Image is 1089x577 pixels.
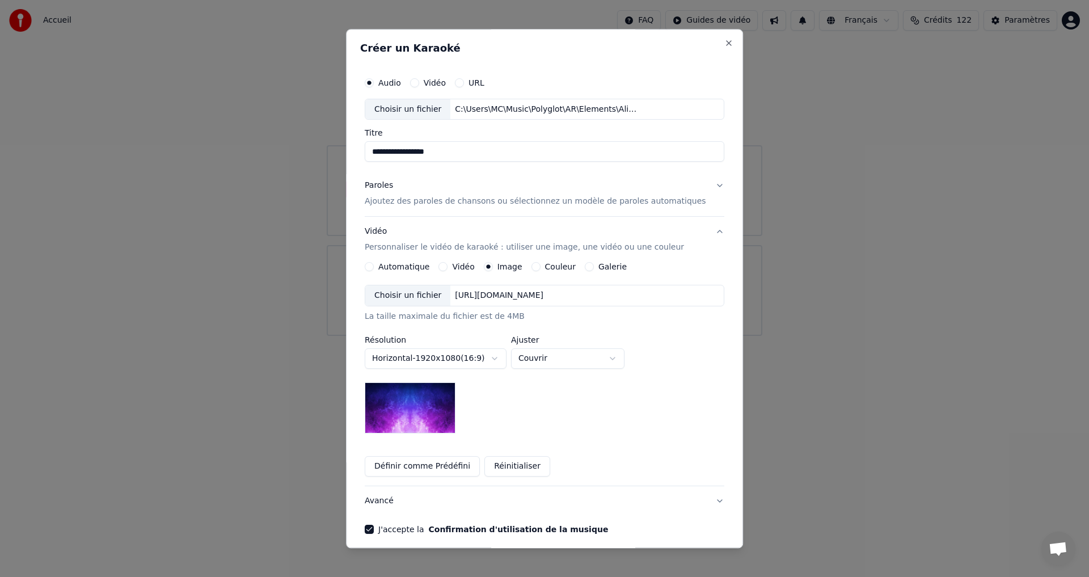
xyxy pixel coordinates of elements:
div: Choisir un fichier [365,99,450,120]
button: Avancé [365,487,724,516]
div: Choisir un fichier [365,286,450,306]
label: Galerie [598,263,627,271]
div: VidéoPersonnaliser le vidéo de karaoké : utiliser une image, une vidéo ou une couleur [365,263,724,486]
label: Ajuster [511,336,624,344]
button: VidéoPersonnaliser le vidéo de karaoké : utiliser une image, une vidéo ou une couleur [365,217,724,263]
div: Paroles [365,180,393,192]
button: J'accepte la [429,526,609,534]
label: J'accepte la [378,526,608,534]
div: C:\Users\MC\Music\Polyglot\AR\Elements\Aliftoya(official).mp3 [451,104,644,115]
div: [URL][DOMAIN_NAME] [451,290,548,302]
label: Titre [365,129,724,137]
div: La taille maximale du fichier est de 4MB [365,311,724,323]
h2: Créer un Karaoké [360,43,729,53]
button: Définir comme Prédéfini [365,457,480,477]
label: Couleur [545,263,576,271]
div: Vidéo [365,226,684,254]
p: Personnaliser le vidéo de karaoké : utiliser une image, une vidéo ou une couleur [365,242,684,254]
label: Vidéo [453,263,475,271]
button: Réinitialiser [484,457,550,477]
label: URL [468,79,484,87]
p: Ajoutez des paroles de chansons ou sélectionnez un modèle de paroles automatiques [365,196,706,208]
label: Vidéo [424,79,446,87]
label: Automatique [378,263,429,271]
label: Image [497,263,522,271]
label: Résolution [365,336,506,344]
button: ParolesAjoutez des paroles de chansons ou sélectionnez un modèle de paroles automatiques [365,171,724,217]
label: Audio [378,79,401,87]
